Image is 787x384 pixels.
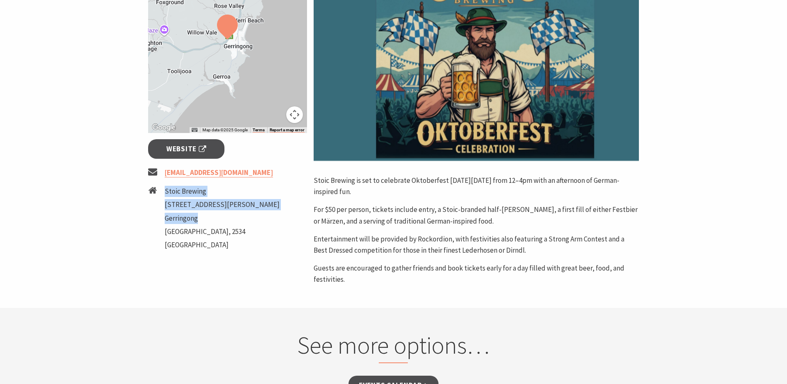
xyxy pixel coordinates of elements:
[270,128,305,133] a: Report a map error
[314,175,639,197] p: Stoic Brewing is set to celebrate Oktoberfest [DATE][DATE] from 12–4pm with an afternoon of Germa...
[314,263,639,285] p: Guests are encouraged to gather friends and book tickets early for a day filled with great beer, ...
[148,139,225,159] a: Website
[165,199,280,210] li: [STREET_ADDRESS][PERSON_NAME]
[150,122,178,133] img: Google
[253,128,265,133] a: Terms (opens in new tab)
[202,128,248,132] span: Map data ©2025 Google
[314,204,639,226] p: For $50 per person, tickets include entry, a Stoic-branded half-[PERSON_NAME], a first fill of ei...
[165,168,273,177] a: [EMAIL_ADDRESS][DOMAIN_NAME]
[165,239,280,251] li: [GEOGRAPHIC_DATA]
[165,186,280,197] li: Stoic Brewing
[192,127,197,133] button: Keyboard shortcuts
[165,226,280,237] li: [GEOGRAPHIC_DATA], 2534
[150,122,178,133] a: Open this area in Google Maps (opens a new window)
[314,234,639,256] p: Entertainment will be provided by Rockordion, with festivities also featuring a Strong Arm Contes...
[166,143,206,155] span: Website
[235,331,552,363] h2: See more options…
[165,213,280,224] li: Gerringong
[286,106,303,123] button: Map camera controls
